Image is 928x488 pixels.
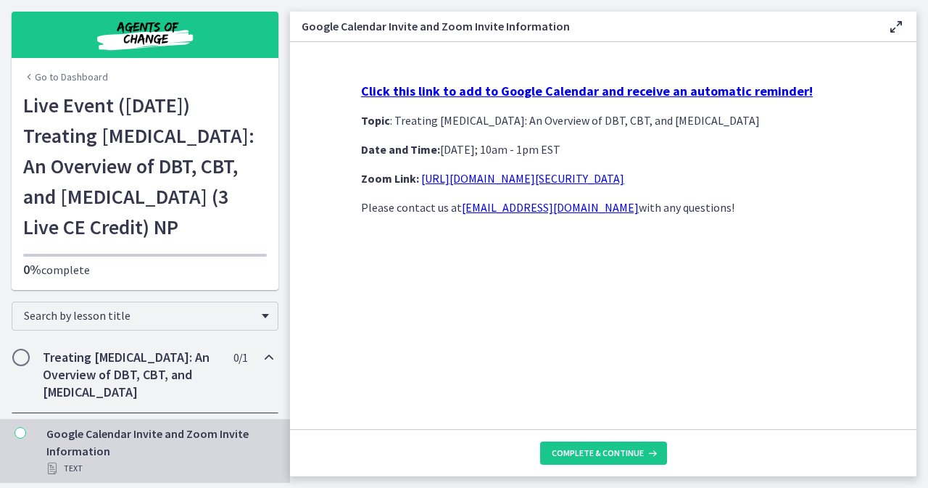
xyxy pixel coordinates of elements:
[23,90,267,242] h1: Live Event ([DATE]) Treating [MEDICAL_DATA]: An Overview of DBT, CBT, and [MEDICAL_DATA] (3 Live ...
[23,261,267,278] p: complete
[361,141,845,158] p: [DATE]; 10am - 1pm EST
[24,308,254,323] span: Search by lesson title
[540,442,667,465] button: Complete & continue
[361,84,813,99] a: Click this link to add to Google Calendar and receive an automatic reminder!
[58,17,232,52] img: Agents of Change Social Work Test Prep
[12,302,278,331] div: Search by lesson title
[302,17,864,35] h3: Google Calendar Invite and Zoom Invite Information
[361,113,390,128] strong: Topic
[361,142,440,157] strong: Date and Time:
[552,447,644,459] span: Complete & continue
[23,70,108,84] a: Go to Dashboard
[361,171,419,186] strong: Zoom Link:
[233,349,247,366] span: 0 / 1
[46,425,273,477] div: Google Calendar Invite and Zoom Invite Information
[23,261,41,278] span: 0%
[361,199,845,216] p: Please contact us at with any questions!
[43,349,220,401] h2: Treating [MEDICAL_DATA]: An Overview of DBT, CBT, and [MEDICAL_DATA]
[46,460,273,477] div: Text
[361,112,845,129] p: : Treating [MEDICAL_DATA]: An Overview of DBT, CBT, and [MEDICAL_DATA]
[462,200,639,215] a: [EMAIL_ADDRESS][DOMAIN_NAME]
[361,83,813,99] strong: Click this link to add to Google Calendar and receive an automatic reminder!
[421,171,624,186] a: [URL][DOMAIN_NAME][SECURITY_DATA]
